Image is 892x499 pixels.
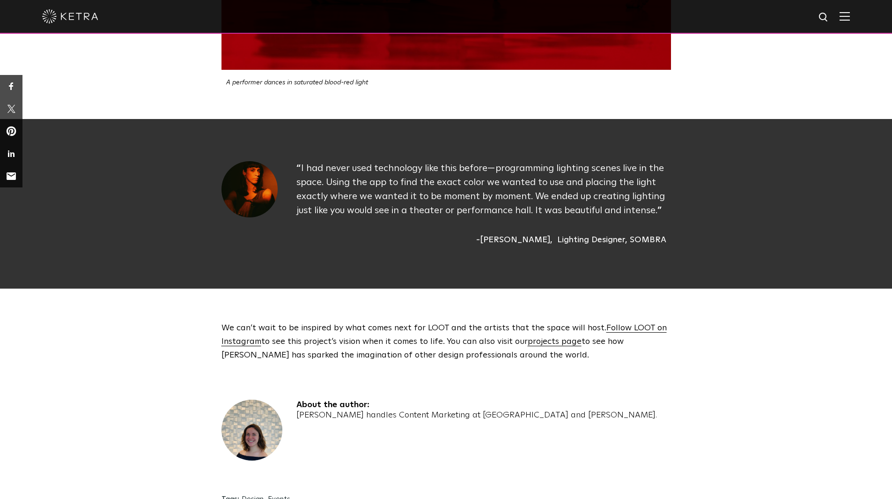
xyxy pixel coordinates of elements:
[226,79,368,86] i: A performer dances in saturated blood-red light
[818,12,830,23] img: search icon
[840,12,850,21] img: Hamburger%20Nav.svg
[476,234,553,246] div: [PERSON_NAME]
[557,234,666,246] div: Lighting Designer, SOMBRA
[42,9,98,23] img: ketra-logo-2019-white
[296,161,671,217] p: I had never used technology like this before programming lighting scenes live in the space. Using...
[261,337,528,346] span: to see this project’s vision when it comes to life. You can also visit our
[221,337,624,359] span: to see how [PERSON_NAME] has sparked the imagination of other design professionals around the world.
[296,410,657,421] div: [PERSON_NAME] handles Content Marketing at [GEOGRAPHIC_DATA] and [PERSON_NAME].
[296,400,657,410] h4: About the author:
[487,164,495,173] span: —
[221,400,282,461] img: Hannah Hale
[528,337,582,346] a: projects page
[221,324,606,332] span: We can’t wait to be inspired by what comes next for LOOT and the artists that the space will host.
